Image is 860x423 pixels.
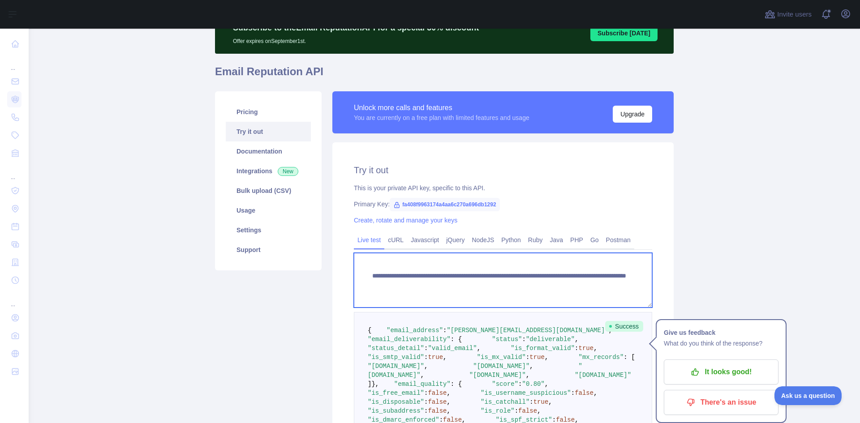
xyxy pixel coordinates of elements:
span: "[DOMAIN_NAME]" [469,372,526,379]
a: NodeJS [468,233,498,247]
a: Usage [226,201,311,220]
button: Subscribe [DATE] [590,25,658,41]
iframe: Toggle Customer Support [774,386,842,405]
span: false [575,389,593,397]
button: Upgrade [613,106,652,123]
a: Java [546,233,567,247]
span: "is_role" [481,407,515,414]
span: : { [451,336,462,343]
span: "score" [492,380,518,388]
span: , [537,407,541,414]
a: Python [498,233,525,247]
span: , [575,336,578,343]
span: , [545,380,548,388]
h1: Email Reputation API [215,64,674,86]
a: Pricing [226,102,311,122]
span: ] [368,380,371,388]
span: : [526,354,529,361]
span: : [424,389,428,397]
a: cURL [384,233,407,247]
span: , [447,389,450,397]
span: "status" [492,336,522,343]
div: You are currently on a free plan with limited features and usage [354,113,529,122]
span: "status_detail" [368,345,424,352]
span: true [579,345,594,352]
span: : [515,407,518,414]
span: , [545,354,548,361]
a: Integrations New [226,161,311,181]
h1: Give us feedback [664,327,778,338]
a: Ruby [525,233,546,247]
span: : [424,398,428,406]
span: "[PERSON_NAME][EMAIL_ADDRESS][DOMAIN_NAME]" [447,327,608,334]
span: "email_quality" [394,380,451,388]
span: "is_free_email" [368,389,424,397]
h2: Try it out [354,164,652,176]
span: : [575,345,578,352]
span: , [447,398,450,406]
span: "0.80" [522,380,545,388]
a: Javascript [407,233,443,247]
span: "is_username_suspicious" [481,389,571,397]
span: : [424,407,428,414]
span: Invite users [777,9,812,20]
button: Invite users [763,7,813,21]
span: true [529,354,545,361]
div: ... [7,163,21,181]
span: "email_deliverability" [368,336,451,343]
span: , [593,345,597,352]
span: "[DOMAIN_NAME]" [368,363,424,370]
a: Settings [226,220,311,240]
span: : { [451,380,462,388]
span: , [526,372,529,379]
span: Success [605,321,643,332]
a: Support [226,240,311,260]
span: "valid_email" [428,345,477,352]
a: Live test [354,233,384,247]
div: ... [7,290,21,308]
button: There's an issue [664,390,778,415]
span: false [428,389,447,397]
span: "is_catchall" [481,398,529,406]
span: { [368,327,371,334]
div: This is your private API key, specific to this API. [354,184,652,192]
span: , [447,407,450,414]
span: "[DOMAIN_NAME]" [473,363,529,370]
span: "is_smtp_valid" [368,354,424,361]
span: "[DOMAIN_NAME]" [575,372,631,379]
button: It looks good! [664,359,778,385]
span: "is_format_valid" [511,345,575,352]
a: jQuery [443,233,468,247]
span: false [428,398,447,406]
span: "is_mx_valid" [477,354,526,361]
span: false [518,407,537,414]
span: , [443,354,447,361]
p: It looks good! [671,364,772,380]
div: Primary Key: [354,200,652,209]
span: "is_disposable" [368,398,424,406]
span: true [428,354,443,361]
p: What do you think of the response? [664,338,778,349]
span: "mx_records" [579,354,624,361]
span: : [ [623,354,635,361]
a: Go [587,233,602,247]
span: : [529,398,533,406]
span: : [424,354,428,361]
span: : [522,336,526,343]
a: Documentation [226,141,311,161]
span: : [424,345,428,352]
span: true [533,398,549,406]
span: }, [371,380,379,388]
span: "is_subaddress" [368,407,424,414]
span: false [428,407,447,414]
span: : [518,380,522,388]
a: Postman [602,233,634,247]
span: New [278,167,298,176]
p: There's an issue [671,395,772,410]
a: Try it out [226,122,311,141]
span: "deliverable" [526,336,575,343]
span: "email_address" [387,327,443,334]
span: , [477,345,481,352]
span: : [443,327,447,334]
a: Bulk upload (CSV) [226,181,311,201]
